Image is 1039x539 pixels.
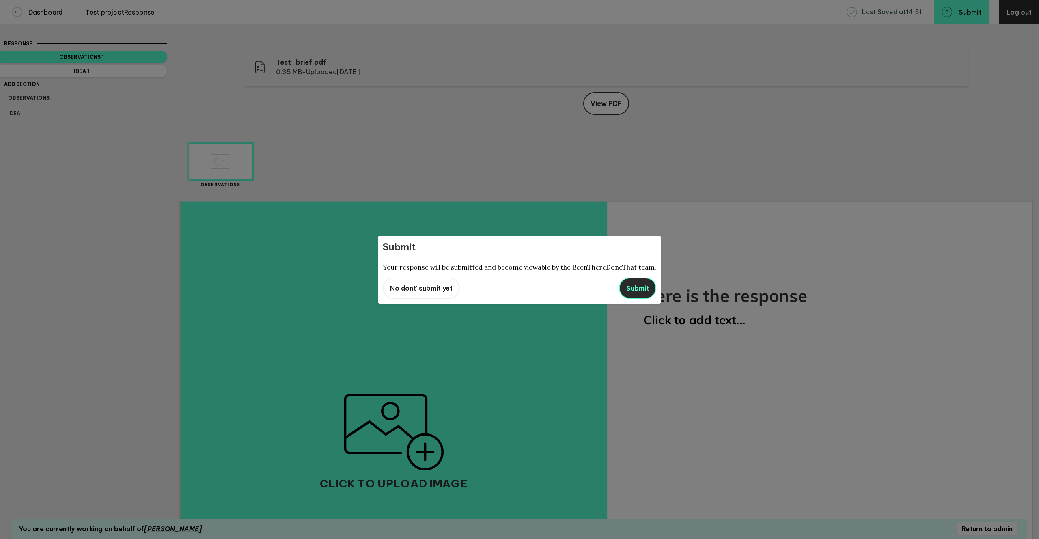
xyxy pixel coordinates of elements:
span: No dont' submit yet [390,284,453,292]
h4: Submit [383,241,416,253]
button: Submit [619,278,656,299]
p: Your response will be submitted and become viewable by the BeenThereDoneThat team. [383,263,656,271]
span: Submit [626,284,649,292]
button: No dont' submit yet [383,278,460,299]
